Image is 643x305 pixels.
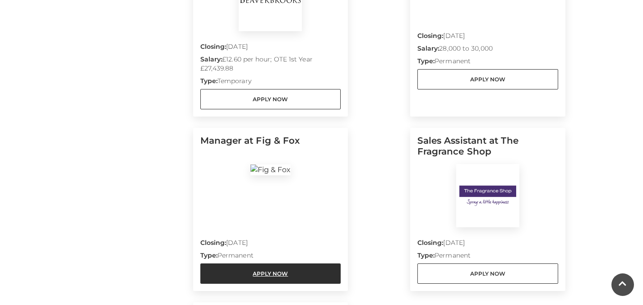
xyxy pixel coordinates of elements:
[200,55,341,76] p: £12.60 per hour; OTE 1st Year £27,439.88
[200,42,227,51] strong: Closing:
[417,251,558,263] p: Permanent
[200,251,217,259] strong: Type:
[200,55,222,63] strong: Salary:
[417,44,439,52] strong: Salary:
[417,135,558,164] h5: Sales Assistant at The Fragrance Shop
[417,263,558,284] a: Apply Now
[417,238,558,251] p: [DATE]
[417,69,558,89] a: Apply Now
[200,251,341,263] p: Permanent
[200,135,341,164] h5: Manager at Fig & Fox
[417,239,444,247] strong: Closing:
[417,31,558,44] p: [DATE]
[200,238,341,251] p: [DATE]
[200,89,341,109] a: Apply Now
[200,76,341,89] p: Temporary
[417,251,435,259] strong: Type:
[200,77,217,85] strong: Type:
[417,32,444,40] strong: Closing:
[417,56,558,69] p: Permanent
[200,263,341,284] a: Apply Now
[250,164,291,175] img: Fig & Fox
[417,57,435,65] strong: Type:
[417,44,558,56] p: 28,000 to 30,000
[456,164,519,227] img: The Fragrance Shop
[200,42,341,55] p: [DATE]
[200,239,227,247] strong: Closing:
